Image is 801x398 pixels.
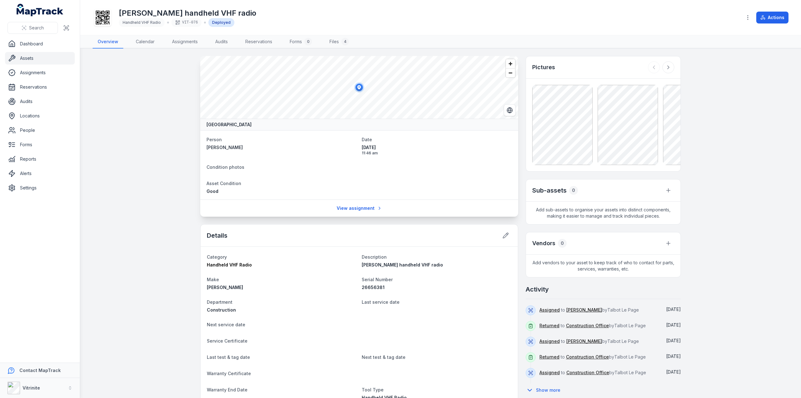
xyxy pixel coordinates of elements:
[566,354,609,360] a: Construction Office
[362,262,443,267] span: [PERSON_NAME] handheld VHF radio
[526,285,549,294] h2: Activity
[17,4,64,16] a: MapTrack
[23,385,40,390] strong: Vitrinite
[504,104,516,116] button: Switch to Satellite View
[5,124,75,137] a: People
[207,137,222,142] span: Person
[666,322,681,328] time: 03/07/2025, 11:52:57 am
[666,307,681,312] time: 10/07/2025, 11:46:27 am
[207,262,252,267] span: Handheld VHF Radio
[240,35,277,49] a: Reservations
[362,277,393,282] span: Serial Number
[5,52,75,65] a: Assets
[539,323,559,329] a: Returned
[207,299,232,305] span: Department
[207,189,218,194] span: Good
[123,20,161,25] span: Handheld VHF Radio
[362,144,512,151] span: [DATE]
[558,239,567,248] div: 0
[207,121,252,128] strong: [GEOGRAPHIC_DATA]
[5,38,75,50] a: Dashboard
[210,35,233,49] a: Audits
[207,387,247,392] span: Warranty End Date
[539,370,560,376] a: Assigned
[569,186,578,195] div: 0
[171,18,202,27] div: VIT-076
[666,354,681,359] span: [DATE]
[566,323,609,329] a: Construction Office
[362,254,387,260] span: Description
[666,369,681,375] span: [DATE]
[526,255,681,277] span: Add vendors to your asset to keep track of who to contact for parts, services, warranties, etc.
[324,35,354,49] a: Files4
[207,307,236,313] span: Construction
[5,167,75,180] a: Alerts
[362,285,385,290] span: 26656381
[29,25,44,31] span: Search
[362,151,512,156] span: 11:46 am
[539,307,639,313] span: to by Talbot Le Page
[5,81,75,93] a: Reservations
[362,299,400,305] span: Last service date
[666,307,681,312] span: [DATE]
[532,239,555,248] h3: Vendors
[207,164,244,170] span: Condition photos
[666,354,681,359] time: 02/07/2025, 9:58:56 am
[341,38,349,45] div: 4
[93,35,123,49] a: Overview
[207,354,250,360] span: Last test & tag date
[119,8,256,18] h1: [PERSON_NAME] handheld VHF radio
[207,277,219,282] span: Make
[131,35,160,49] a: Calendar
[207,254,227,260] span: Category
[539,307,560,313] a: Assigned
[207,322,245,327] span: Next service date
[566,338,602,344] a: [PERSON_NAME]
[5,138,75,151] a: Forms
[5,110,75,122] a: Locations
[19,368,61,373] strong: Contact MapTrack
[666,322,681,328] span: [DATE]
[526,202,681,224] span: Add sub-assets to organise your assets into distinct components, making it easier to manage and t...
[362,137,372,142] span: Date
[539,338,560,344] a: Assigned
[539,370,646,375] span: to by Talbot Le Page
[304,38,312,45] div: 0
[285,35,317,49] a: Forms0
[208,18,234,27] div: Deployed
[526,384,564,397] button: Show more
[333,202,386,214] a: View assignment
[539,354,559,360] a: Returned
[539,323,646,328] span: to by Talbot Le Page
[666,369,681,375] time: 02/07/2025, 9:40:41 am
[207,144,357,151] a: [PERSON_NAME]
[8,22,58,34] button: Search
[566,370,609,376] a: Construction Office
[532,63,555,72] h3: Pictures
[756,12,788,23] button: Actions
[207,181,241,186] span: Asset Condition
[666,338,681,343] span: [DATE]
[506,68,515,77] button: Zoom out
[207,338,247,344] span: Service Certificate
[539,354,646,359] span: to by Talbot Le Page
[207,231,227,240] h2: Details
[506,59,515,68] button: Zoom in
[362,144,512,156] time: 10/07/2025, 11:46:27 am
[167,35,203,49] a: Assignments
[5,182,75,194] a: Settings
[207,285,243,290] span: [PERSON_NAME]
[539,339,639,344] span: to by Talbot Le Page
[666,338,681,343] time: 03/07/2025, 11:51:00 am
[5,95,75,108] a: Audits
[566,307,602,313] a: [PERSON_NAME]
[5,153,75,165] a: Reports
[362,387,384,392] span: Tool Type
[207,371,251,376] span: Warranty Certificate
[5,66,75,79] a: Assignments
[200,56,518,119] canvas: Map
[532,186,567,195] h2: Sub-assets
[362,354,406,360] span: Next test & tag date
